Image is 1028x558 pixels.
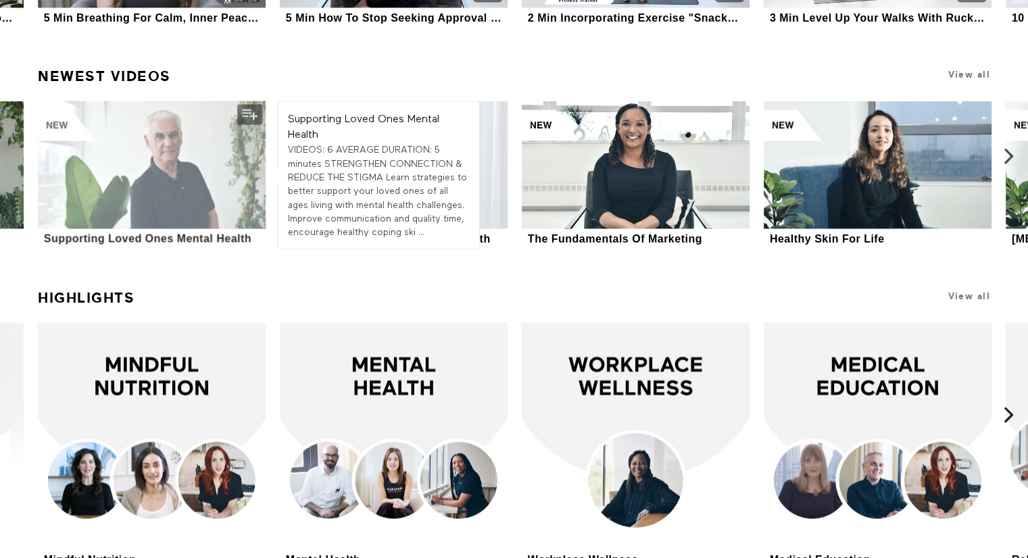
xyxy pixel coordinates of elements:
a: Supporting Loved Ones Mental HealthSupporting Loved Ones Mental Health [38,101,266,247]
div: 3 Min Level Up Your Walks With Rucking [770,11,986,24]
a: View all [948,69,990,79]
div: VIDEOS: 6 AVERAGE DURATION: 5 minutes STRENGTHEN CONNECTION & REDUCE THE STIGMA Learn strategies ... [288,143,469,238]
a: View all [948,290,990,301]
a: Highlights [38,283,134,311]
div: 5 Min How To Stop Seeking Approval From Others [286,11,502,24]
a: The Fundamentals Of MarketingThe Fundamentals Of Marketing [522,101,750,247]
a: Healthy Skin For LifeHealthy Skin For Life [764,101,992,247]
a: Newest Videos [38,61,171,90]
strong: Supporting Loved Ones Mental Health [288,113,439,140]
div: 2 Min Incorporating Exercise "Snacks" Into Your Day [528,11,744,24]
button: Add to my list [237,104,262,124]
div: Healthy Skin For Life [770,232,885,245]
div: Supporting Loved Ones Mental Health [44,232,251,245]
div: 5 Min Breathing For Calm, Inner Peace & Stress Relief [44,11,260,24]
div: The Fundamentals Of Marketing [528,232,702,245]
